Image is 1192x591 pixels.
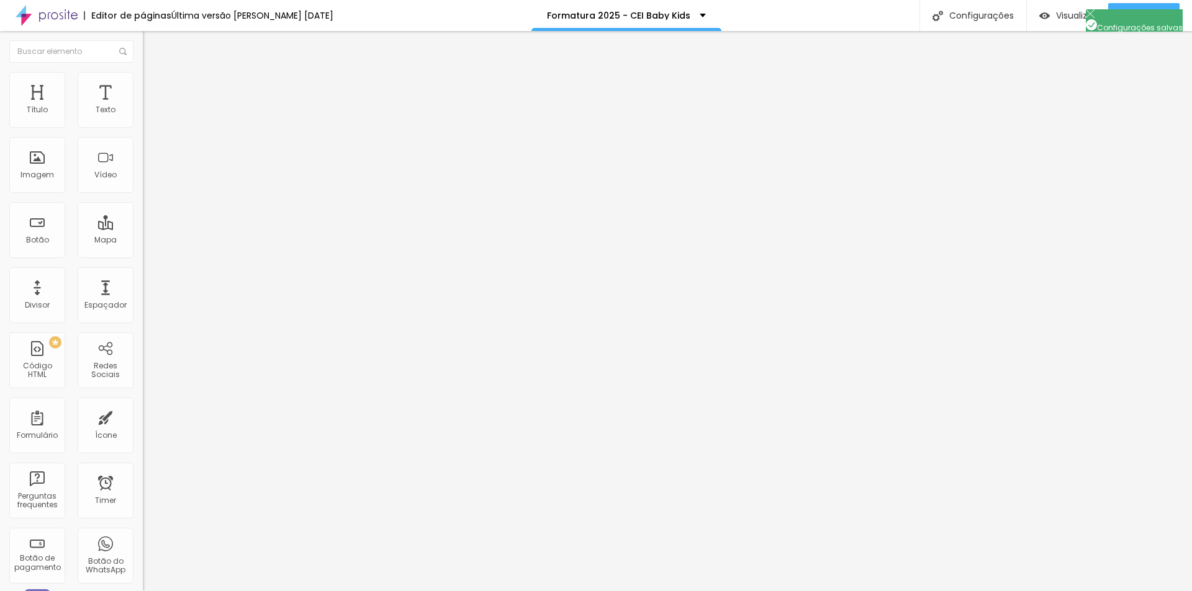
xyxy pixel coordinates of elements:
iframe: Editor [143,31,1192,591]
div: Botão [26,236,49,244]
div: Texto [96,105,115,114]
div: Ícone [95,431,117,440]
img: Icone [119,48,127,55]
div: Última versão [PERSON_NAME] [DATE] [171,11,333,20]
p: Formatura 2025 - CEI Baby Kids [547,11,690,20]
div: Editor de páginas [84,11,171,20]
span: Configurações salvas [1086,22,1183,33]
input: Buscar elemento [9,40,133,63]
span: Visualizar [1056,11,1096,20]
img: view-1.svg [1039,11,1050,21]
div: Mapa [94,236,117,244]
button: Visualizar [1027,3,1108,28]
div: Divisor [25,301,50,309]
div: Imagem [20,171,54,179]
div: Código HTML [12,362,61,380]
div: Espaçador [84,301,127,309]
div: Formulário [17,431,58,440]
button: Publicar [1108,3,1180,28]
div: Botão do WhatsApp [81,557,130,575]
div: Timer [95,496,116,505]
div: Botão de pagamento [12,554,61,572]
img: Icone [1086,19,1097,30]
div: Redes Sociais [81,362,130,380]
div: Título [27,105,48,114]
div: Perguntas frequentes [12,492,61,510]
div: Vídeo [94,171,117,179]
img: Icone [1086,9,1095,18]
img: Icone [932,11,943,21]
